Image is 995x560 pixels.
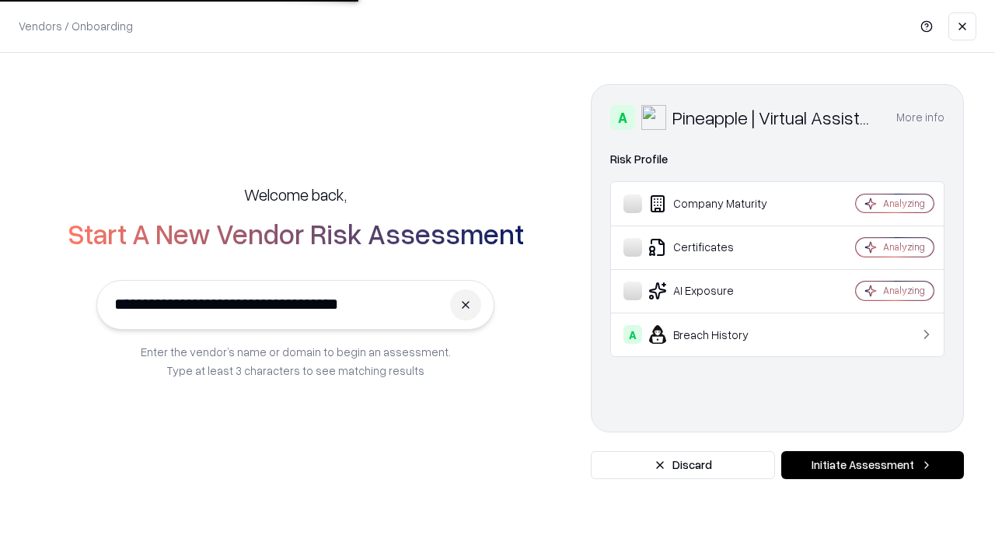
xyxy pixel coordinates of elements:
[244,184,347,205] h5: Welcome back,
[68,218,524,249] h2: Start A New Vendor Risk Assessment
[781,451,964,479] button: Initiate Assessment
[610,150,944,169] div: Risk Profile
[623,238,809,257] div: Certificates
[883,284,925,297] div: Analyzing
[672,105,878,130] div: Pineapple | Virtual Assistant Agency
[883,240,925,254] div: Analyzing
[623,325,642,344] div: A
[610,105,635,130] div: A
[591,451,775,479] button: Discard
[19,18,133,34] p: Vendors / Onboarding
[883,197,925,210] div: Analyzing
[141,342,451,380] p: Enter the vendor’s name or domain to begin an assessment. Type at least 3 characters to see match...
[623,194,809,213] div: Company Maturity
[896,103,944,131] button: More info
[623,325,809,344] div: Breach History
[641,105,666,130] img: Pineapple | Virtual Assistant Agency
[623,282,809,300] div: AI Exposure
